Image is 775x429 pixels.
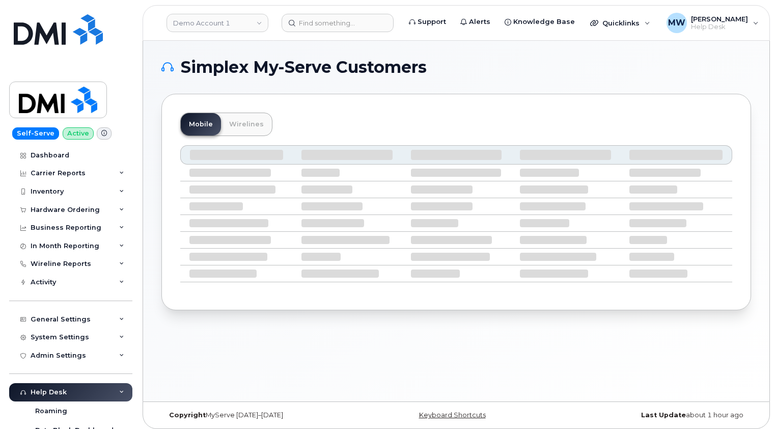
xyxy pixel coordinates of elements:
[641,411,686,419] strong: Last Update
[419,411,486,419] a: Keyboard Shortcuts
[169,411,206,419] strong: Copyright
[181,60,427,75] span: Simplex My-Serve Customers
[181,113,221,136] a: Mobile
[555,411,751,419] div: about 1 hour ago
[221,113,272,136] a: Wirelines
[161,411,358,419] div: MyServe [DATE]–[DATE]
